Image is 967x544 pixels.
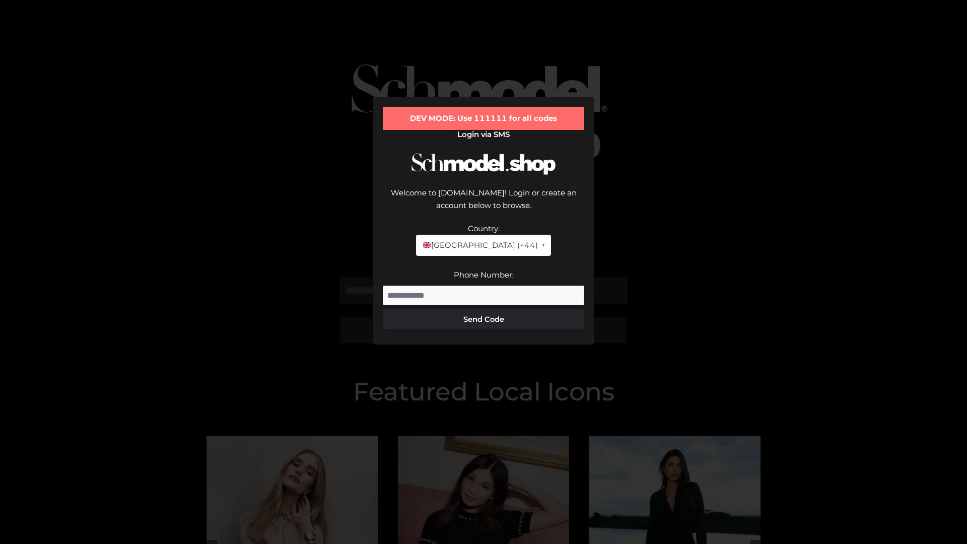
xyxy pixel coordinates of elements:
label: Country: [468,224,500,233]
label: Phone Number: [454,270,514,280]
span: [GEOGRAPHIC_DATA] (+44) [422,239,537,252]
img: Schmodel Logo [408,144,559,184]
div: DEV MODE: Use 111111 for all codes [383,107,584,130]
button: Send Code [383,309,584,329]
div: Welcome to [DOMAIN_NAME]! Login or create an account below to browse. [383,186,584,222]
h2: Login via SMS [383,130,584,139]
img: 🇬🇧 [423,241,431,249]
